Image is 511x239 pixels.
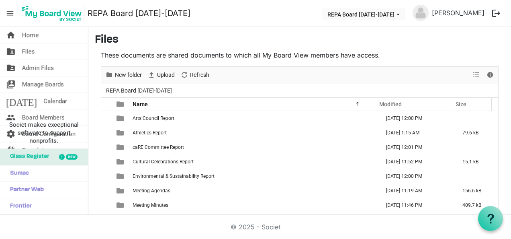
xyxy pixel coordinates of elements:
td: checkbox [101,198,112,212]
td: Meeting Agendas is template cell column header Name [130,183,378,198]
a: © 2025 - Societ [231,223,280,231]
span: Home [22,27,39,43]
span: Sumac [6,165,29,181]
span: Board Members [22,109,65,126]
span: folder_shared [6,43,16,60]
td: checkbox [101,126,112,140]
button: Refresh [179,70,211,80]
td: is template cell column header type [112,198,130,212]
td: checkbox [101,212,112,227]
span: Cultural Celebrations Report [133,159,194,165]
span: Partner Web [6,182,44,198]
a: REPA Board [DATE]-[DATE] [88,5,190,21]
span: switch_account [6,76,16,93]
a: [PERSON_NAME] [429,5,488,21]
td: 15.1 kB is template cell column header Size [454,155,498,169]
p: These documents are shared documents to which all My Board View members have access. [101,50,499,60]
button: logout [488,5,505,22]
span: Societ makes exceptional software to support nonprofits. [4,121,84,145]
td: Athletics Report is template cell column header Name [130,126,378,140]
td: is template cell column header type [112,169,130,183]
td: Arts Council Report is template cell column header Name [130,111,378,126]
td: is template cell column header type [112,111,130,126]
td: 409.7 kB is template cell column header Size [454,198,498,212]
button: Upload [146,70,176,80]
td: August 23, 2025 11:52 PM column header Modified [378,155,454,169]
div: Upload [145,67,178,84]
td: is template cell column header type [112,140,130,155]
h3: Files [95,33,505,47]
td: checkbox [101,111,112,126]
td: August 15, 2025 12:01 PM column header Modified [378,140,454,155]
td: is template cell column header type [112,212,130,227]
button: REPA Board 2025-2026 dropdownbutton [322,8,405,20]
td: Meeting Minutes is template cell column header Name [130,198,378,212]
a: My Board View Logo [20,3,88,23]
span: caRE Committee Report [133,144,184,150]
td: August 19, 2025 11:46 PM column header Modified [378,198,454,212]
span: New folder [114,70,143,80]
td: caRE Committee Report is template cell column header Name [130,140,378,155]
td: 10.3 kB is template cell column header Size [454,212,498,227]
td: Environmental & Sustainability Report is template cell column header Name [130,169,378,183]
td: is template cell column header type [112,155,130,169]
span: Admin Files [22,60,54,76]
span: Environmental & Sustainability Report [133,173,215,179]
div: new [66,154,78,160]
td: is template cell column header type [112,126,130,140]
td: checkbox [101,183,112,198]
td: August 20, 2025 3:46 PM column header Modified [378,212,454,227]
span: Meeting Minutes [133,202,168,208]
td: is template cell column header Size [454,169,498,183]
td: checkbox [101,140,112,155]
button: Details [485,70,496,80]
span: Name [133,101,148,107]
td: August 25, 2025 11:19 AM column header Modified [378,183,454,198]
td: is template cell column header Size [454,140,498,155]
span: Meeting Agendas [133,188,170,194]
span: home [6,27,16,43]
span: REPA Board [DATE]-[DATE] [104,86,174,96]
span: people [6,109,16,126]
td: checkbox [101,155,112,169]
td: August 15, 2025 12:00 PM column header Modified [378,111,454,126]
td: 156.6 kB is template cell column header Size [454,183,498,198]
td: is template cell column header Size [454,111,498,126]
td: August 23, 2025 1:15 AM column header Modified [378,126,454,140]
span: Modified [379,101,402,107]
td: is template cell column header type [112,183,130,198]
div: Refresh [178,67,212,84]
td: Cultural Celebrations Report is template cell column header Name [130,155,378,169]
button: View dropdownbutton [471,70,481,80]
button: New folder [104,70,143,80]
span: Refresh [189,70,210,80]
span: Calendar [43,93,67,109]
span: Size [456,101,466,107]
span: Manage Boards [22,76,64,93]
span: Upload [156,70,176,80]
img: My Board View Logo [20,3,84,23]
span: Glass Register [6,149,49,165]
span: [DATE] [6,93,37,109]
img: no-profile-picture.svg [413,5,429,21]
span: Arts Council Report [133,115,174,121]
div: Details [483,67,497,84]
td: 79.6 kB is template cell column header Size [454,126,498,140]
span: Frontier [6,198,32,214]
td: August 15, 2025 12:00 PM column header Modified [378,169,454,183]
span: folder_shared [6,60,16,76]
span: menu [2,6,18,21]
td: President Report is template cell column header Name [130,212,378,227]
div: View [470,67,483,84]
td: checkbox [101,169,112,183]
span: Files [22,43,35,60]
span: Athletics Report [133,130,167,136]
div: New folder [102,67,145,84]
